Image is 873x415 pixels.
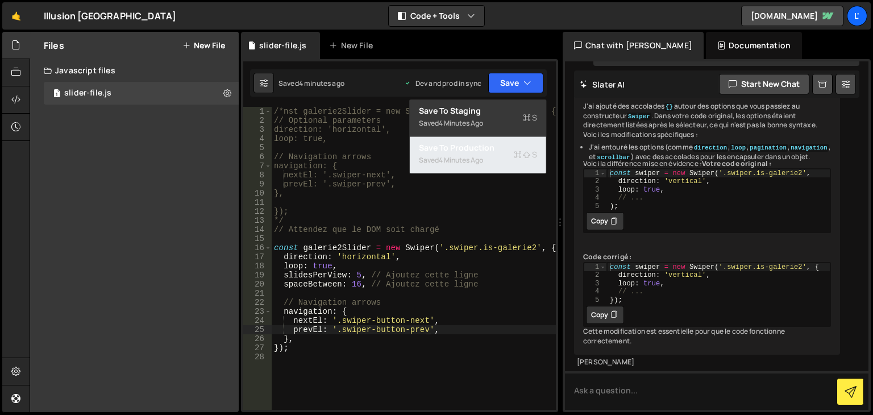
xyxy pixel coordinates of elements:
[278,78,344,88] div: Saved
[243,234,272,243] div: 15
[2,2,30,30] a: 🤙
[243,334,272,343] div: 26
[596,69,857,81] div: You
[53,90,60,99] span: 1
[563,32,704,59] div: Chat with [PERSON_NAME]
[523,112,537,123] span: S
[702,159,771,168] strong: Votre code original :
[789,144,829,152] code: navigation
[589,143,831,162] li: J'ai entouré les options (comme , , , , et ) avec des accolades pour les encapsuler dans un objet.
[243,143,272,152] div: 5
[243,198,272,207] div: 11
[243,325,272,334] div: 25
[243,180,272,189] div: 9
[584,296,606,304] div: 5
[404,78,481,88] div: Dev and prod in sync
[243,107,272,116] div: 1
[488,73,543,93] button: Save
[419,105,537,117] div: Save to Staging
[583,252,631,262] strong: Code corrigé :
[664,103,674,111] code: {}
[514,149,537,160] span: S
[243,252,272,262] div: 17
[44,39,64,52] h2: Files
[30,59,239,82] div: Javascript files
[584,169,606,177] div: 1
[596,153,631,161] code: scrollbar
[584,288,606,296] div: 4
[243,289,272,298] div: 21
[259,40,306,51] div: slider-file.js
[847,6,867,26] a: L'
[243,125,272,134] div: 3
[44,9,176,23] div: Illusion [GEOGRAPHIC_DATA]
[243,207,272,216] div: 12
[243,316,272,325] div: 24
[574,93,840,355] div: J'ai ajouté des accolades autour des options que vous passiez au constructeur . Dans votre code o...
[586,306,624,324] button: Copy
[299,78,344,88] div: 4 minutes ago
[243,225,272,234] div: 14
[584,280,606,288] div: 3
[243,134,272,143] div: 4
[706,32,802,59] div: Documentation
[584,263,606,271] div: 1
[693,144,728,152] code: direction
[584,186,606,194] div: 3
[749,144,788,152] code: pagination
[719,74,809,94] button: Start new chat
[410,99,546,136] button: Save to StagingS Saved4 minutes ago
[419,153,537,167] div: Saved
[329,40,377,51] div: New File
[243,262,272,271] div: 18
[243,352,272,362] div: 28
[410,136,546,173] button: Save to ProductionS Saved4 minutes ago
[584,202,606,210] div: 5
[243,152,272,161] div: 6
[584,271,606,279] div: 2
[389,6,484,26] button: Code + Tools
[439,118,483,128] div: 4 minutes ago
[741,6,843,26] a: [DOMAIN_NAME]
[577,358,837,367] div: [PERSON_NAME]
[182,41,225,50] button: New File
[243,271,272,280] div: 19
[419,117,537,130] div: Saved
[243,280,272,289] div: 20
[730,144,747,152] code: loop
[584,178,606,186] div: 2
[627,113,651,121] code: Swiper
[439,155,483,165] div: 4 minutes ago
[243,307,272,316] div: 23
[64,88,111,98] div: slider-file.js
[243,189,272,198] div: 10
[243,116,272,125] div: 2
[586,212,624,230] button: Copy
[419,142,537,153] div: Save to Production
[584,194,606,202] div: 4
[243,216,272,225] div: 13
[243,243,272,252] div: 16
[243,171,272,180] div: 8
[44,82,243,105] div: 16569/45286.js
[243,161,272,171] div: 7
[580,79,625,90] h2: Slater AI
[243,298,272,307] div: 22
[243,343,272,352] div: 27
